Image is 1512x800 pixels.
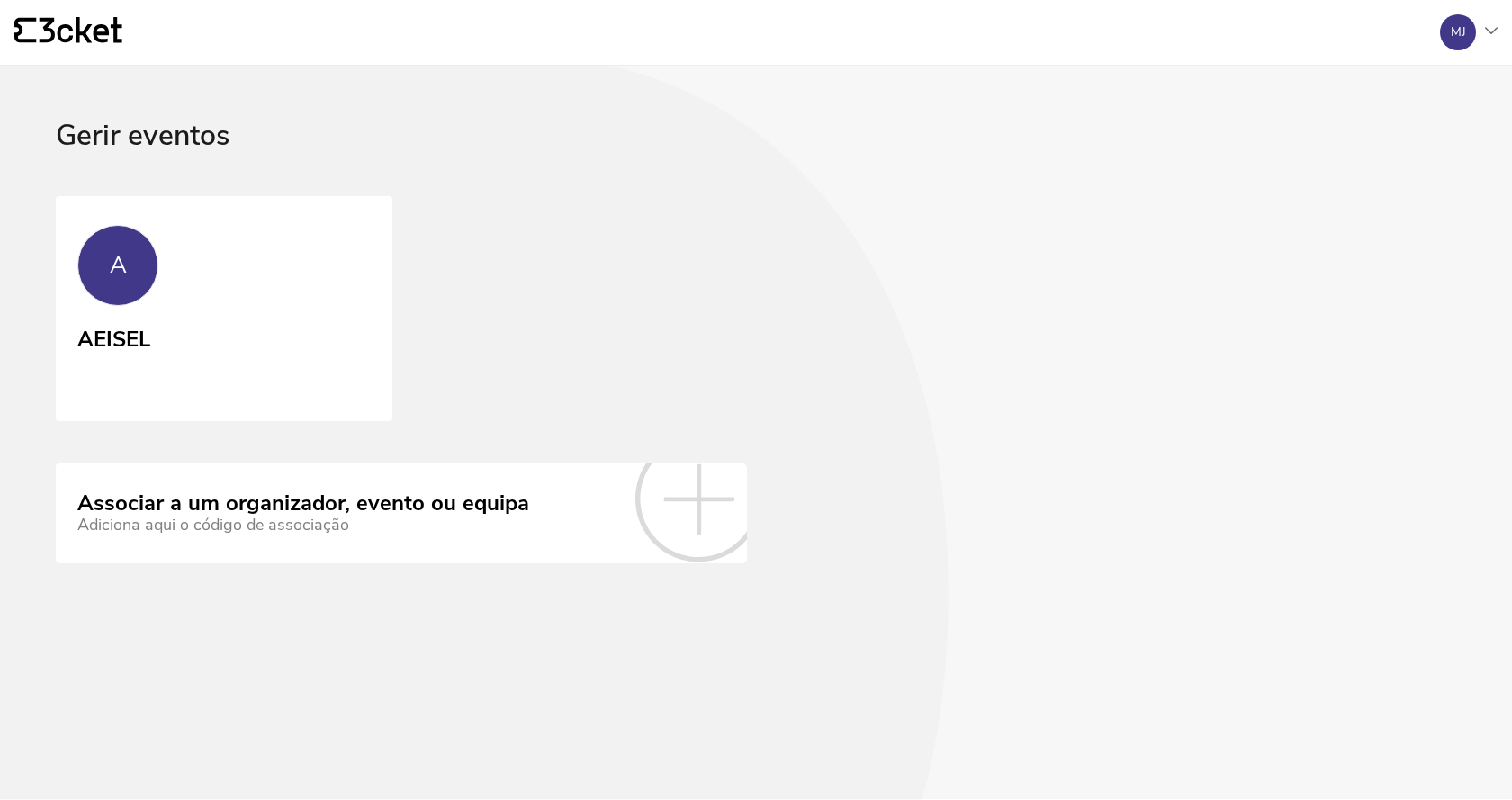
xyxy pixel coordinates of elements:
[14,17,122,48] a: {' '}
[77,320,150,353] div: AEISEL
[77,516,529,535] div: Adiciona aqui o código de associação
[110,252,127,279] div: A
[14,18,36,43] g: {' '}
[1451,25,1466,40] div: MJ
[56,196,392,421] a: A AEISEL
[56,463,747,563] a: Associar a um organizador, evento ou equipa Adiciona aqui o código de associação
[77,491,529,517] div: Associar a um organizador, evento ou equipa
[56,120,1456,196] div: Gerir eventos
